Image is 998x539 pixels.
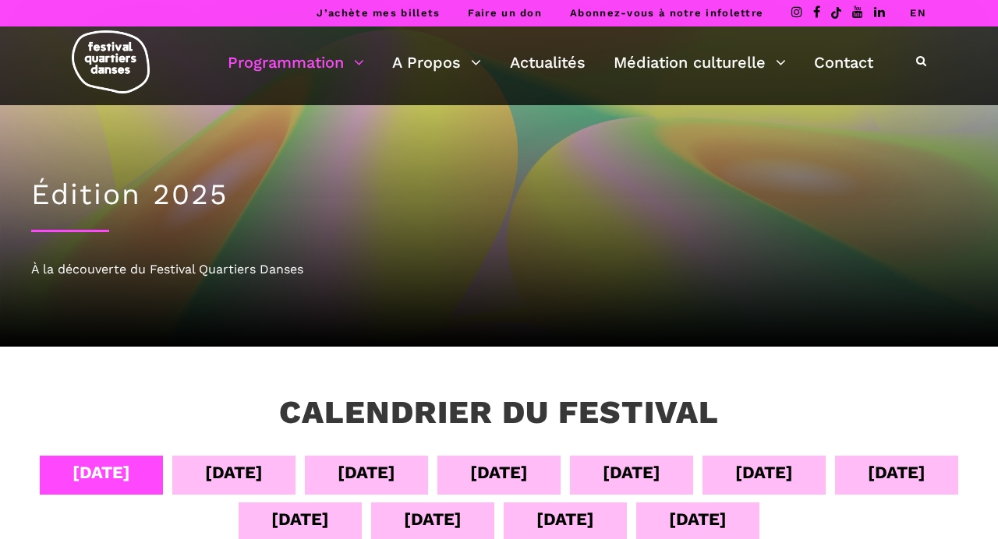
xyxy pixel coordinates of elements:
a: Médiation culturelle [614,49,786,76]
img: logo-fqd-med [72,30,150,93]
div: [DATE] [669,506,727,533]
div: [DATE] [735,459,793,486]
div: [DATE] [73,459,130,486]
div: À la découverte du Festival Quartiers Danses [31,259,967,280]
a: Actualités [510,49,586,76]
div: [DATE] [868,459,925,486]
a: Faire un don [468,7,542,19]
a: Abonnez-vous à notre infolettre [570,7,763,19]
a: Programmation [228,49,364,76]
div: [DATE] [536,506,594,533]
div: [DATE] [338,459,395,486]
div: [DATE] [205,459,263,486]
div: [DATE] [470,459,528,486]
a: A Propos [392,49,481,76]
div: [DATE] [271,506,329,533]
div: [DATE] [404,506,462,533]
a: Contact [814,49,873,76]
a: J’achète mes billets [317,7,440,19]
a: EN [910,7,926,19]
h3: Calendrier du festival [279,393,719,432]
div: [DATE] [603,459,660,486]
h1: Édition 2025 [31,178,967,212]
